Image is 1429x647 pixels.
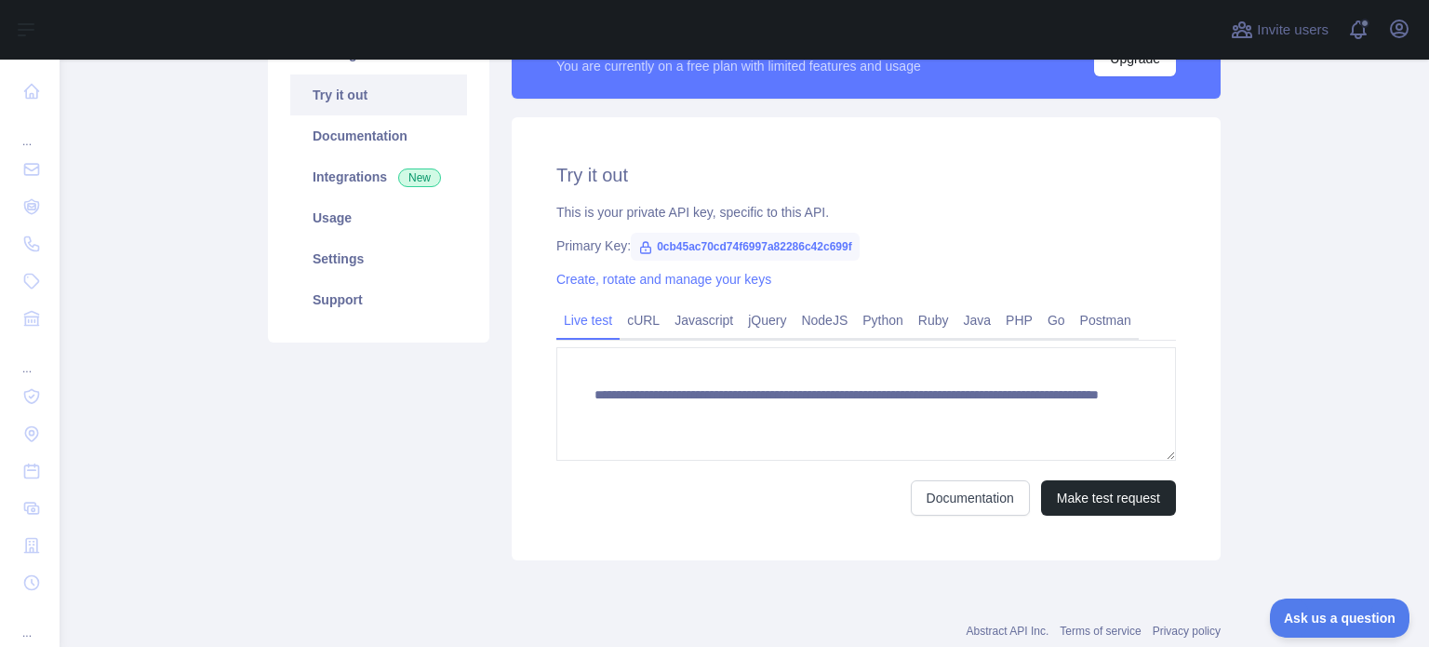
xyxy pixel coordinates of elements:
a: Create, rotate and manage your keys [556,272,771,287]
a: Integrations New [290,156,467,197]
div: ... [15,112,45,149]
a: Settings [290,238,467,279]
a: Terms of service [1060,625,1141,638]
a: Try it out [290,74,467,115]
a: Go [1040,305,1073,335]
div: ... [15,339,45,376]
div: Primary Key: [556,236,1176,255]
a: Support [290,279,467,320]
iframe: Toggle Customer Support [1270,599,1410,638]
span: Invite users [1257,20,1329,41]
a: NodeJS [794,305,855,335]
button: Invite users [1227,15,1332,45]
a: jQuery [741,305,794,335]
a: Usage [290,197,467,238]
div: This is your private API key, specific to this API. [556,203,1176,222]
button: Make test request [1041,480,1176,516]
a: Python [855,305,911,335]
a: cURL [620,305,667,335]
a: Live test [556,305,620,335]
span: New [398,168,441,187]
a: Abstract API Inc. [967,625,1049,638]
a: Ruby [911,305,956,335]
a: Documentation [911,480,1030,516]
a: Documentation [290,115,467,156]
a: Postman [1073,305,1139,335]
a: Java [956,305,999,335]
div: ... [15,603,45,640]
a: Privacy policy [1153,625,1221,638]
span: 0cb45ac70cd74f6997a82286c42c699f [631,233,860,261]
div: You are currently on a free plan with limited features and usage [556,57,921,75]
a: Javascript [667,305,741,335]
a: PHP [998,305,1040,335]
h2: Try it out [556,162,1176,188]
